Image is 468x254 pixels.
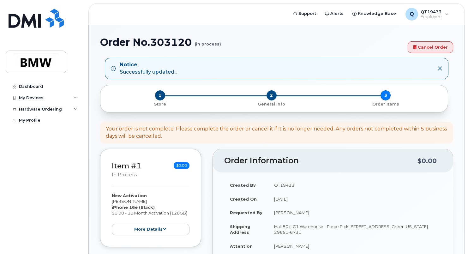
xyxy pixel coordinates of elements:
button: more details [112,224,189,235]
h2: Order Information [224,156,417,165]
span: $0.00 [174,162,189,169]
strong: Created By [230,183,256,188]
strong: Notice [120,61,177,69]
a: 1 Store [105,100,214,107]
span: 2 [267,90,277,100]
td: [DATE] [268,192,441,206]
td: [PERSON_NAME] [268,239,441,253]
a: Cancel Order [408,41,453,53]
a: Item #1 [112,161,141,170]
small: in process [112,172,137,178]
a: 2 General Info [214,100,328,107]
strong: Created On [230,197,257,202]
strong: Requested By [230,210,262,215]
div: [PERSON_NAME] $0.00 - 30 Month Activation (128GB) [112,193,189,235]
strong: Attention [230,244,253,249]
strong: iPhone 16e (Black) [112,205,155,210]
span: 1 [155,90,165,100]
strong: Shipping Address [230,224,250,235]
small: (in process) [195,37,221,46]
td: [PERSON_NAME] [268,206,441,220]
td: QT19433 [268,178,441,192]
div: Successfully updated... [120,61,177,76]
p: General Info [217,101,326,107]
h1: Order No.303120 [100,37,405,48]
strong: New Activation [112,193,147,198]
p: Store [108,101,212,107]
div: Your order is not complete. Please complete the order or cancel it if it is no longer needed. Any... [106,125,447,140]
td: Hall 80 (LC1 Warehouse - Piece Pick [STREET_ADDRESS] Greer [US_STATE] 29651-6731 [268,220,441,239]
div: $0.00 [417,155,437,167]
